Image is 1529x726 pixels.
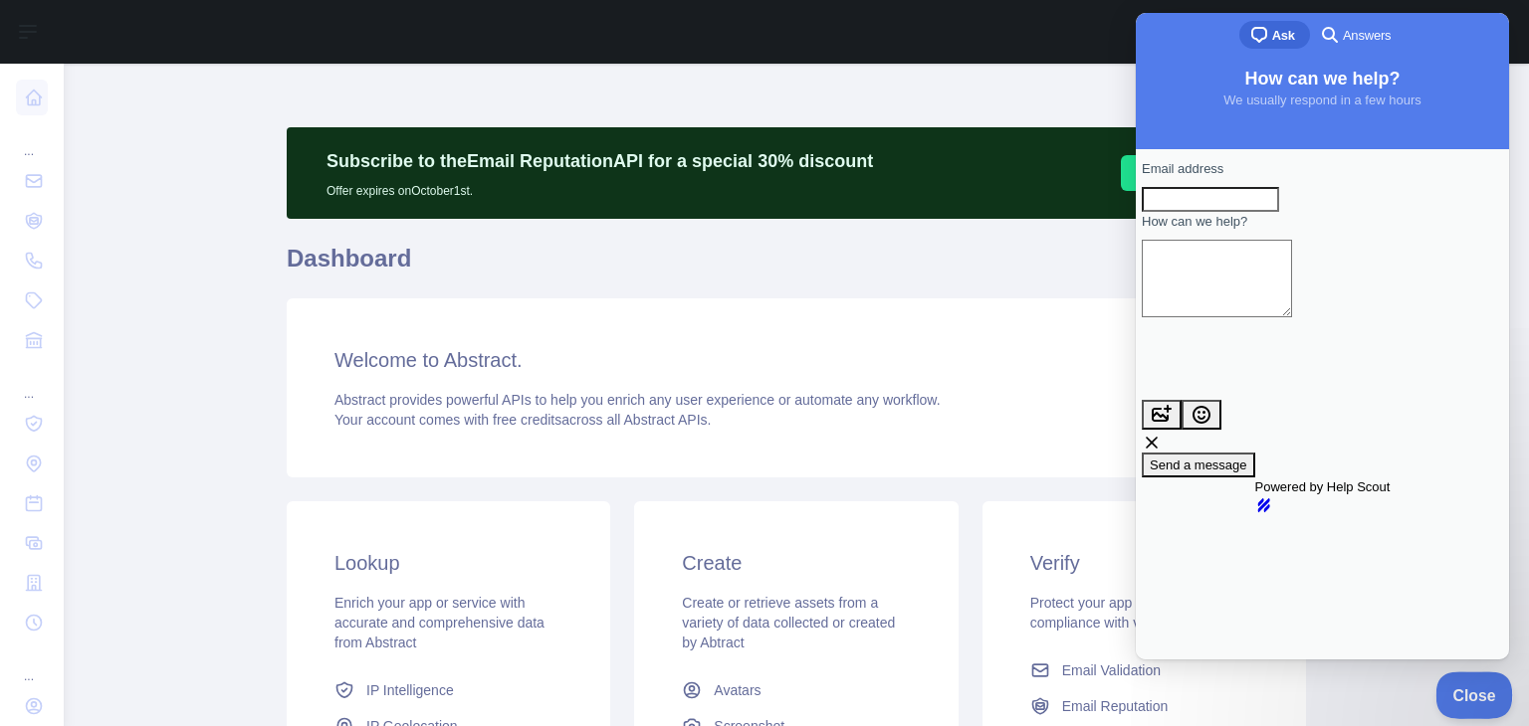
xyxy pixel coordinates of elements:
[334,595,545,650] span: Enrich your app or service with accurate and comprehensive data from Abstract
[1030,549,1258,577] h3: Verify
[327,147,873,175] p: Subscribe to the Email Reputation API for a special 30 % discount
[1022,652,1266,688] a: Email Validation
[334,346,1258,374] h3: Welcome to Abstract.
[1436,671,1514,718] iframe: Help Scout Beacon - Close
[334,392,941,408] span: Abstract provides powerful APIs to help you enrich any user experience or automate any workflow.
[16,644,48,684] div: ...
[16,362,48,402] div: ...
[327,175,873,199] p: Offer expires on October 1st.
[1030,595,1232,631] span: Protect your app and ensure compliance with verification APIs
[366,680,454,700] span: IP Intelligence
[1062,696,1169,716] span: Email Reputation
[334,549,562,577] h3: Lookup
[714,680,761,700] span: Avatars
[287,243,1306,290] h1: Dashboard
[16,119,48,159] div: ...
[493,412,561,428] span: free credits
[327,672,570,708] a: IP Intelligence
[1136,13,1509,659] iframe: Help Scout Beacon - Live Chat, Contact Form, and Knowledge Base
[1121,155,1270,191] button: Subscribe [DATE]
[1022,688,1266,724] a: Email Reputation
[1062,660,1161,680] span: Email Validation
[682,549,910,577] h3: Create
[674,672,918,708] a: Avatars
[682,595,895,650] span: Create or retrieve assets from a variety of data collected or created by Abtract
[334,412,711,428] span: Your account comes with across all Abstract APIs.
